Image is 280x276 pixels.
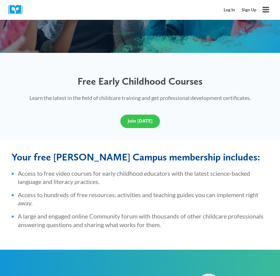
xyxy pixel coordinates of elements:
[78,75,202,87] span: Free Early Childhood Courses
[260,4,272,16] button: Open menu
[18,191,268,208] li: Access to hundreds of free resources, activities and teaching guides you can implement right away.
[8,5,27,14] img: Cox Campus
[128,118,153,124] span: Join [DATE]
[221,4,260,16] nav: Secondary Mobile Navigation
[221,4,239,16] a: Log In
[18,212,268,229] li: A large and engaged online Community forum with thousands of other childcare professionals answer...
[120,115,160,128] a: Join [DATE]
[12,151,260,163] span: Your free [PERSON_NAME] Campus membership includes:
[18,169,268,186] li: Access to free video courses for early childhood educators with the latest science-backed languag...
[238,4,260,16] a: Sign Up
[21,94,259,102] p: Learn the latest in the field of childcare training and get professional development certificates.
